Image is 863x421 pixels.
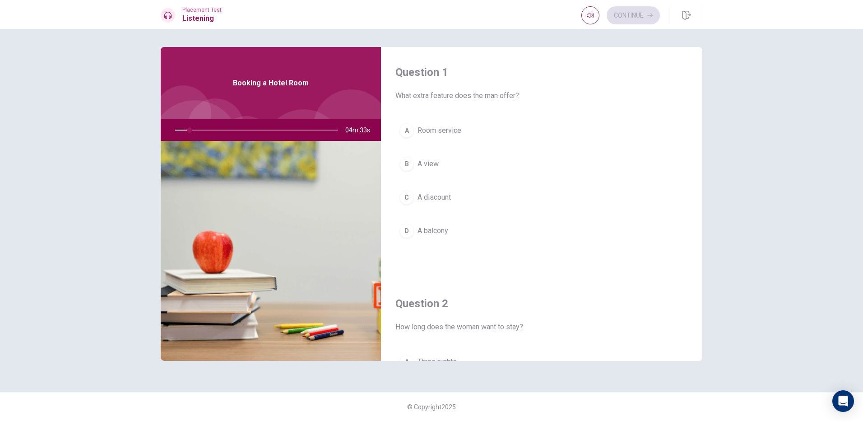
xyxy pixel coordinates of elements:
div: Open Intercom Messenger [832,390,854,412]
h1: Listening [182,13,222,24]
span: A discount [418,192,451,203]
span: Three nights [418,356,457,367]
span: A view [418,159,439,169]
span: How long does the woman want to stay? [395,322,688,332]
span: Placement Test [182,7,222,13]
span: A balcony [418,225,448,236]
button: CA discount [395,186,688,209]
button: BA view [395,153,688,175]
button: DA balcony [395,220,688,242]
button: AThree nights [395,351,688,373]
div: A [399,355,414,369]
button: ARoom service [395,119,688,142]
span: Room service [418,125,461,136]
span: 04m 33s [345,119,377,141]
span: Booking a Hotel Room [233,78,309,89]
h4: Question 2 [395,296,688,311]
div: A [399,123,414,138]
div: C [399,190,414,205]
div: B [399,157,414,171]
span: © Copyright 2025 [407,403,456,411]
img: Booking a Hotel Room [161,141,381,361]
span: What extra feature does the man offer? [395,90,688,101]
div: D [399,224,414,238]
h4: Question 1 [395,65,688,80]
